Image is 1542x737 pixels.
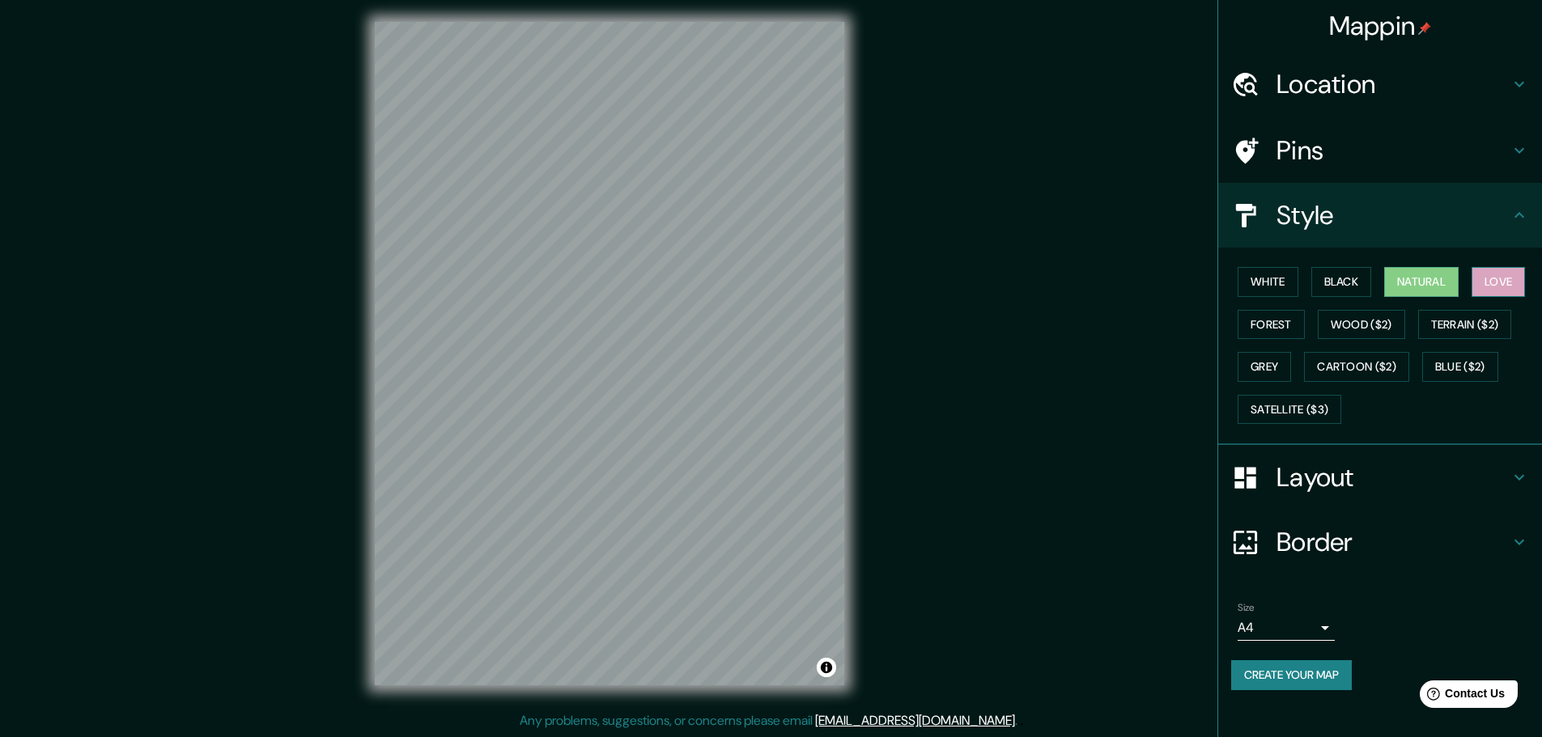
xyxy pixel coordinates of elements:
button: Natural [1384,267,1459,297]
h4: Mappin [1329,10,1432,42]
button: Forest [1238,310,1305,340]
h4: Border [1277,526,1510,558]
button: Terrain ($2) [1418,310,1512,340]
h4: Layout [1277,461,1510,493]
img: pin-icon.png [1418,22,1431,35]
h4: Location [1277,68,1510,100]
div: . [1017,711,1020,731]
label: Size [1238,601,1255,615]
div: Style [1218,183,1542,248]
div: Location [1218,52,1542,116]
div: . [1020,711,1023,731]
button: Toggle attribution [817,658,836,677]
button: White [1238,267,1298,297]
button: Create your map [1231,660,1352,690]
div: Pins [1218,118,1542,183]
iframe: Help widget launcher [1398,674,1524,719]
div: Layout [1218,445,1542,510]
h4: Style [1277,199,1510,231]
canvas: Map [375,22,844,685]
button: Cartoon ($2) [1304,352,1409,382]
div: A4 [1238,615,1335,641]
button: Love [1472,267,1525,297]
button: Blue ($2) [1422,352,1498,382]
p: Any problems, suggestions, or concerns please email . [520,711,1017,731]
button: Wood ($2) [1318,310,1405,340]
button: Black [1311,267,1372,297]
button: Satellite ($3) [1238,395,1341,425]
button: Grey [1238,352,1291,382]
div: Border [1218,510,1542,574]
a: [EMAIL_ADDRESS][DOMAIN_NAME] [815,712,1015,729]
h4: Pins [1277,134,1510,167]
